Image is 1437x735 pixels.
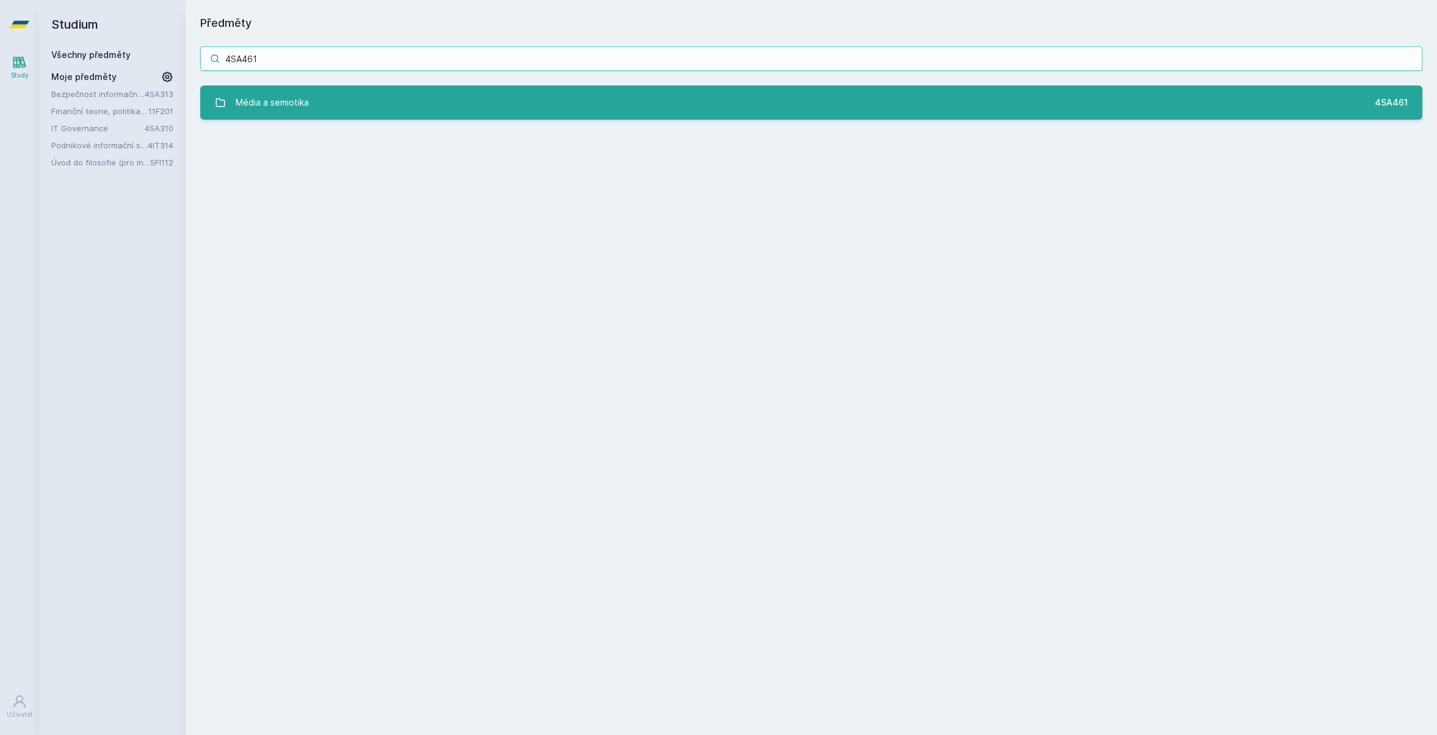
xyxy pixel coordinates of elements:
a: IT Governance [51,122,145,134]
a: Finanční teorie, politika a instituce [51,105,148,117]
a: Bezpečnost informačních systémů [51,88,145,100]
span: Moje předměty [51,71,117,83]
a: Média a semiotika 4SA461 [200,85,1422,120]
a: Podnikové informační systémy [51,139,148,151]
input: Název nebo ident předmětu… [200,46,1422,71]
a: 4SA313 [145,89,173,99]
div: Study [11,71,29,80]
div: Média a semiotika [236,90,309,115]
a: Study [2,49,37,86]
a: Úvod do filosofie (pro informatiky) [51,156,150,168]
div: 4SA461 [1375,96,1408,109]
a: 4SA310 [145,123,173,133]
div: Uživatel [7,710,32,719]
a: 11F201 [148,106,173,116]
a: 5FI112 [150,157,173,167]
a: Uživatel [2,688,37,725]
a: Všechny předměty [51,49,131,60]
a: 4IT314 [148,140,173,150]
h1: Předměty [200,15,1422,32]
